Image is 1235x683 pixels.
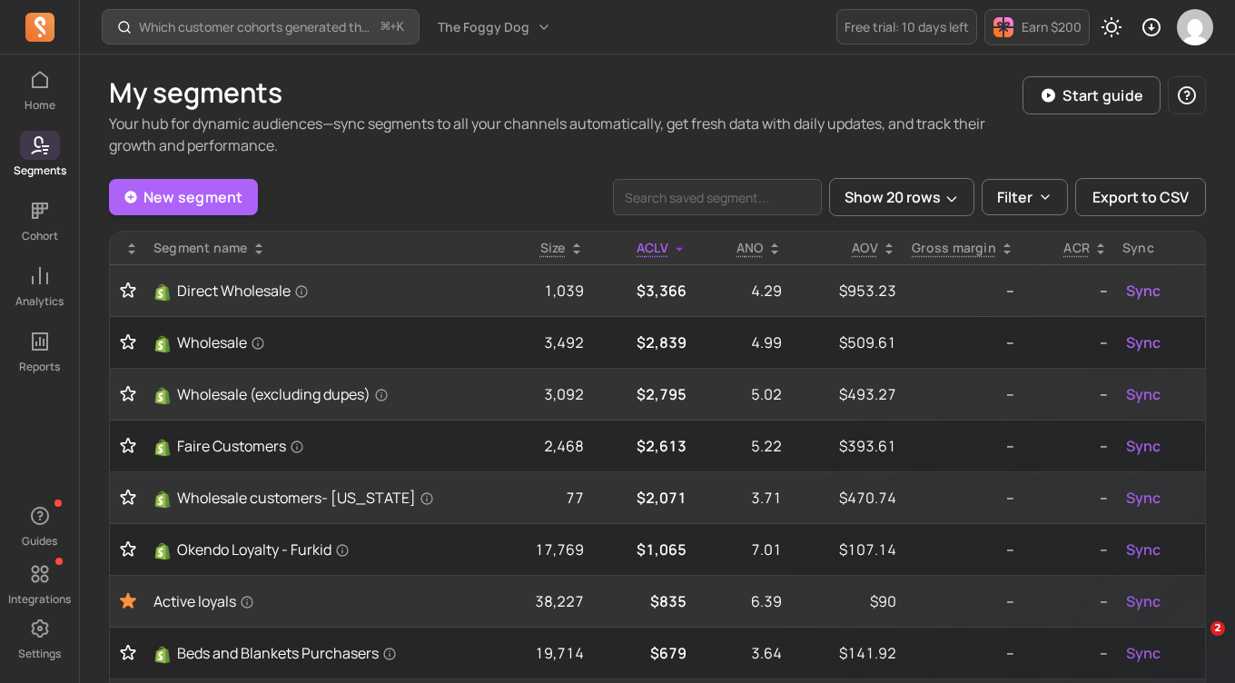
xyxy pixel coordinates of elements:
[153,335,172,353] img: Shopify
[1029,332,1108,353] p: --
[177,280,309,302] span: Direct Wholesale
[177,642,397,664] span: Beds and Blankets Purchasers
[153,646,172,664] img: Shopify
[1093,9,1130,45] button: Toggle dark mode
[15,294,64,309] p: Analytics
[1122,431,1164,460] button: Sync
[613,179,822,215] input: search
[482,642,584,664] p: 19,714
[153,490,172,509] img: Shopify
[997,186,1032,208] p: Filter
[1126,487,1161,509] span: Sync
[482,435,584,457] p: 2,468
[109,76,1023,109] h1: My segments
[153,487,468,509] a: ShopifyWholesale customers- [US_STATE]
[1029,435,1108,457] p: --
[598,539,687,560] p: $1,065
[109,113,1023,156] p: Your hub for dynamic audiences—sync segments to all your channels automatically, get fresh data w...
[117,282,139,300] button: Toggle favorite
[117,437,139,455] button: Toggle favorite
[177,435,304,457] span: Faire Customers
[796,642,896,664] p: $141.92
[482,280,584,302] p: 1,039
[153,283,172,302] img: Shopify
[177,332,265,353] span: Wholesale
[1029,383,1108,405] p: --
[22,534,57,549] p: Guides
[153,387,172,405] img: Shopify
[1122,239,1198,257] div: Sync
[1173,621,1217,665] iframe: To enrich screen reader interactions, please activate Accessibility in Grammarly extension settings
[380,16,390,39] kbd: ⌘
[829,178,974,216] button: Show 20 rows
[1029,487,1108,509] p: --
[836,9,977,45] a: Free trial: 10 days left
[701,642,782,664] p: 3.64
[153,239,468,257] div: Segment name
[1122,638,1164,668] button: Sync
[427,11,562,44] button: The Foggy Dog
[482,383,584,405] p: 3,092
[1210,621,1225,636] span: 2
[117,644,139,662] button: Toggle favorite
[381,17,404,36] span: +
[796,539,896,560] p: $107.14
[701,590,782,612] p: 6.39
[117,590,139,612] button: Toggle favorite
[911,332,1014,353] p: --
[117,333,139,351] button: Toggle favorite
[18,647,61,661] p: Settings
[1062,84,1143,106] p: Start guide
[852,239,878,257] p: AOV
[1029,280,1108,302] p: --
[796,383,896,405] p: $493.27
[153,280,468,302] a: ShopifyDirect Wholesale
[8,592,71,607] p: Integrations
[796,280,896,302] p: $953.23
[911,383,1014,405] p: --
[25,98,55,113] p: Home
[153,642,468,664] a: ShopifyBeds and Blankets Purchasers
[177,383,389,405] span: Wholesale (excluding dupes)
[598,280,687,302] p: $3,366
[911,642,1014,664] p: --
[153,383,468,405] a: ShopifyWholesale (excluding dupes)
[1177,9,1213,45] img: avatar
[117,540,139,559] button: Toggle favorite
[153,590,254,612] span: Active loyals
[482,590,584,612] p: 38,227
[153,542,172,560] img: Shopify
[482,332,584,353] p: 3,492
[1122,380,1164,409] button: Sync
[796,590,896,612] p: $90
[598,435,687,457] p: $2,613
[117,385,139,403] button: Toggle favorite
[117,489,139,507] button: Toggle favorite
[102,9,420,45] button: Which customer cohorts generated the most orders?⌘+K
[22,229,58,243] p: Cohort
[911,435,1014,457] p: --
[701,332,782,353] p: 4.99
[701,280,782,302] p: 4.29
[598,332,687,353] p: $2,839
[1126,642,1161,664] span: Sync
[1126,383,1161,405] span: Sync
[1063,239,1090,257] p: ACR
[912,239,996,257] p: Gross margin
[701,435,782,457] p: 5.22
[1126,435,1161,457] span: Sync
[14,163,66,178] p: Segments
[1075,178,1206,216] button: Export to CSV
[845,18,969,36] p: Free trial: 10 days left
[482,487,584,509] p: 77
[1092,186,1189,208] span: Export to CSV
[701,383,782,405] p: 5.02
[139,18,374,36] p: Which customer cohorts generated the most orders?
[540,239,566,256] span: Size
[153,435,468,457] a: ShopifyFaire Customers
[1122,483,1164,512] button: Sync
[19,360,60,374] p: Reports
[438,18,529,36] span: The Foggy Dog
[153,332,468,353] a: ShopifyWholesale
[109,179,258,215] a: New segment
